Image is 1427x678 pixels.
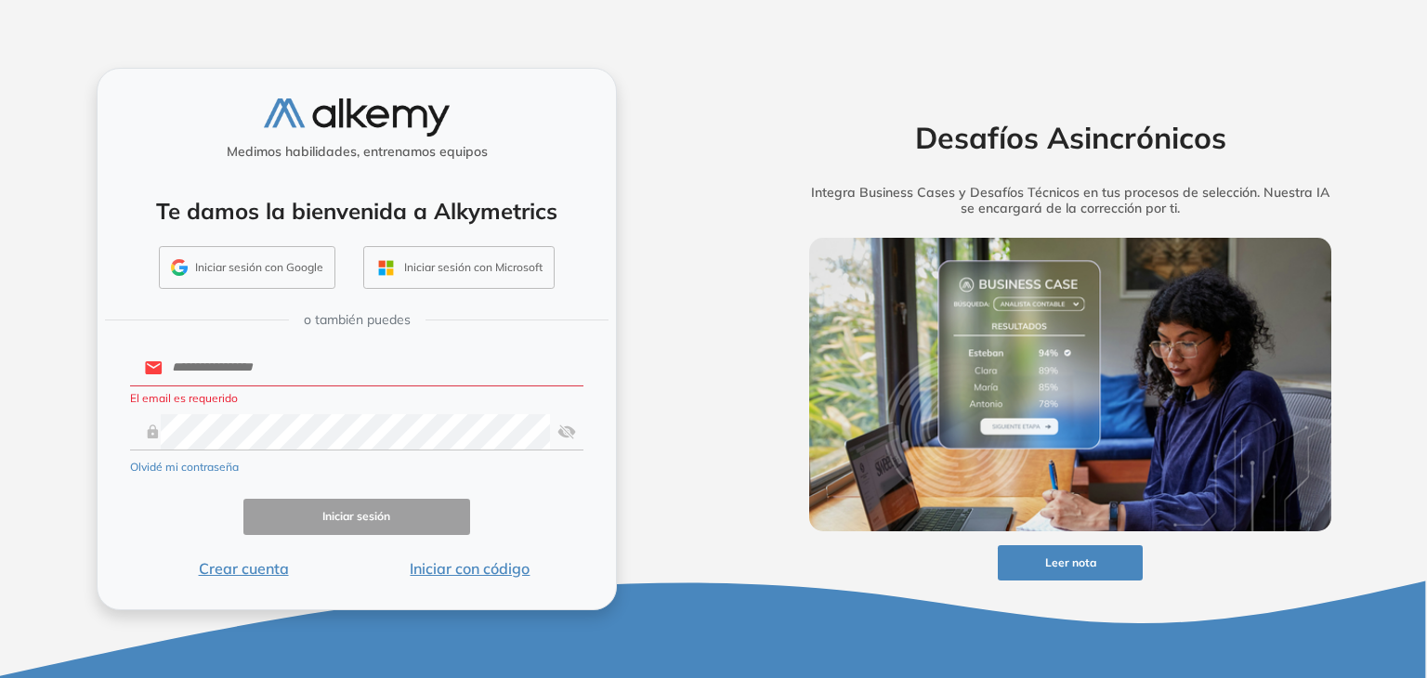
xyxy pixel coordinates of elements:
[122,198,592,225] h4: Te damos la bienvenida a Alkymetrics
[130,557,357,580] button: Crear cuenta
[357,557,583,580] button: Iniciar con código
[363,246,555,289] button: Iniciar sesión con Microsoft
[780,120,1360,155] h2: Desafíos Asincrónicos
[105,144,609,160] h5: Medimos habilidades, entrenamos equipos
[243,499,470,535] button: Iniciar sesión
[159,246,335,289] button: Iniciar sesión con Google
[557,414,576,450] img: asd
[809,238,1331,531] img: img-more-info
[998,545,1143,581] button: Leer nota
[130,459,239,476] button: Olvidé mi contraseña
[780,185,1360,216] h5: Integra Business Cases y Desafíos Técnicos en tus procesos de selección. Nuestra IA se encargará ...
[130,390,583,407] p: El email es requerido
[264,98,450,137] img: logo-alkemy
[171,259,188,276] img: GMAIL_ICON
[375,257,397,279] img: OUTLOOK_ICON
[304,310,411,330] span: o también puedes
